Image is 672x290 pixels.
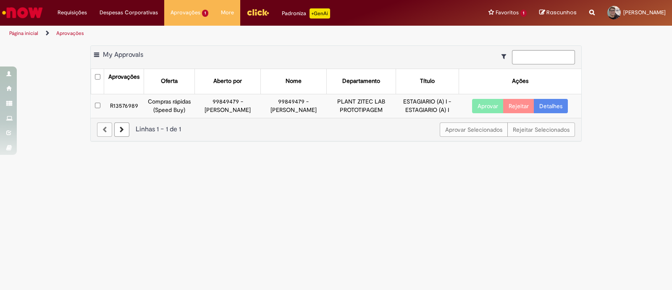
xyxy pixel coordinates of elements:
[9,30,38,37] a: Página inicial
[6,26,442,41] ul: Trilhas de página
[108,73,139,81] div: Aprovações
[97,125,575,134] div: Linhas 1 − 1 de 1
[261,94,327,117] td: 99849479 - [PERSON_NAME]
[247,6,269,19] img: click_logo_yellow_360x200.png
[623,9,666,16] span: [PERSON_NAME]
[213,77,242,85] div: Aberto por
[520,10,527,17] span: 1
[56,30,84,37] a: Aprovações
[100,8,158,17] span: Despesas Corporativas
[1,4,44,21] img: ServiceNow
[420,77,435,85] div: Título
[171,8,200,17] span: Aprovações
[512,77,528,85] div: Ações
[310,8,330,19] p: +GenAi
[195,94,261,117] td: 99849479 - [PERSON_NAME]
[58,8,87,17] span: Requisições
[103,51,143,59] span: My Approvals
[546,8,577,16] span: Rascunhos
[472,99,504,113] button: Aprovar
[534,99,568,113] a: Detalhes
[144,94,195,117] td: Compras rápidas (Speed Buy)
[501,53,510,59] i: Mostrar filtros para: Suas Solicitações
[396,94,459,117] td: ESTAGIARIO (A) I - ESTAGIARIO (A) I
[503,99,534,113] button: Rejeitar
[496,8,519,17] span: Favoritos
[221,8,234,17] span: More
[326,94,396,117] td: PLANT ZITEC LAB PROTOTIPAGEM
[104,94,144,117] td: R13576989
[282,8,330,19] div: Padroniza
[539,9,577,17] a: Rascunhos
[286,77,302,85] div: Nome
[104,69,144,94] th: Aprovações
[342,77,380,85] div: Departamento
[161,77,178,85] div: Oferta
[202,10,208,17] span: 1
